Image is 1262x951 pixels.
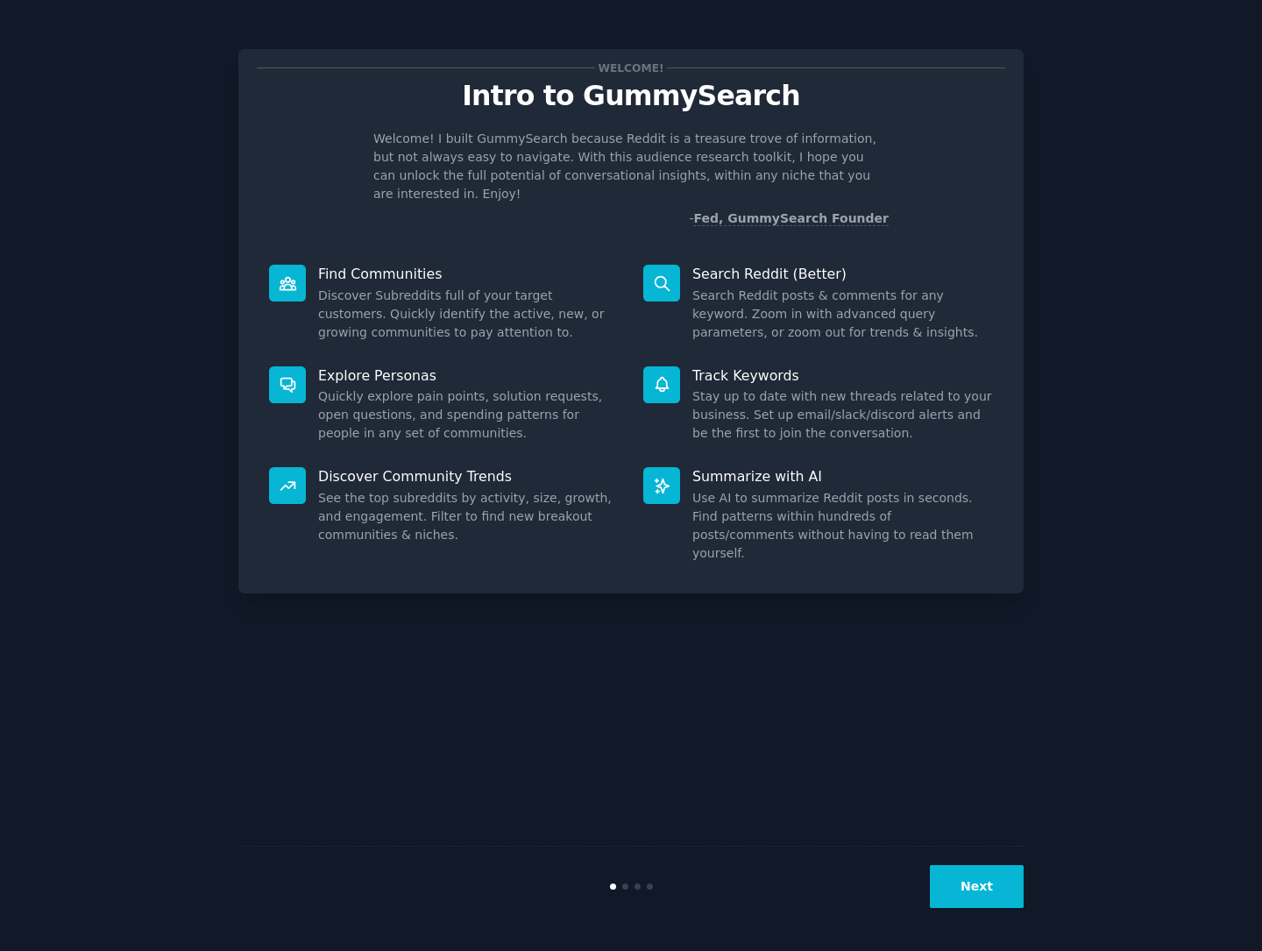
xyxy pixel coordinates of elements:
[693,211,889,226] a: Fed, GummySearch Founder
[257,81,1005,111] p: Intro to GummySearch
[318,489,619,544] dd: See the top subreddits by activity, size, growth, and engagement. Filter to find new breakout com...
[318,265,619,283] p: Find Communities
[930,865,1024,908] button: Next
[595,59,667,77] span: Welcome!
[692,265,993,283] p: Search Reddit (Better)
[692,287,993,342] dd: Search Reddit posts & comments for any keyword. Zoom in with advanced query parameters, or zoom o...
[692,387,993,443] dd: Stay up to date with new threads related to your business. Set up email/slack/discord alerts and ...
[689,209,889,228] div: -
[318,387,619,443] dd: Quickly explore pain points, solution requests, open questions, and spending patterns for people ...
[692,467,993,486] p: Summarize with AI
[692,489,993,563] dd: Use AI to summarize Reddit posts in seconds. Find patterns within hundreds of posts/comments with...
[318,287,619,342] dd: Discover Subreddits full of your target customers. Quickly identify the active, new, or growing c...
[373,130,889,203] p: Welcome! I built GummySearch because Reddit is a treasure trove of information, but not always ea...
[318,366,619,385] p: Explore Personas
[692,366,993,385] p: Track Keywords
[318,467,619,486] p: Discover Community Trends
